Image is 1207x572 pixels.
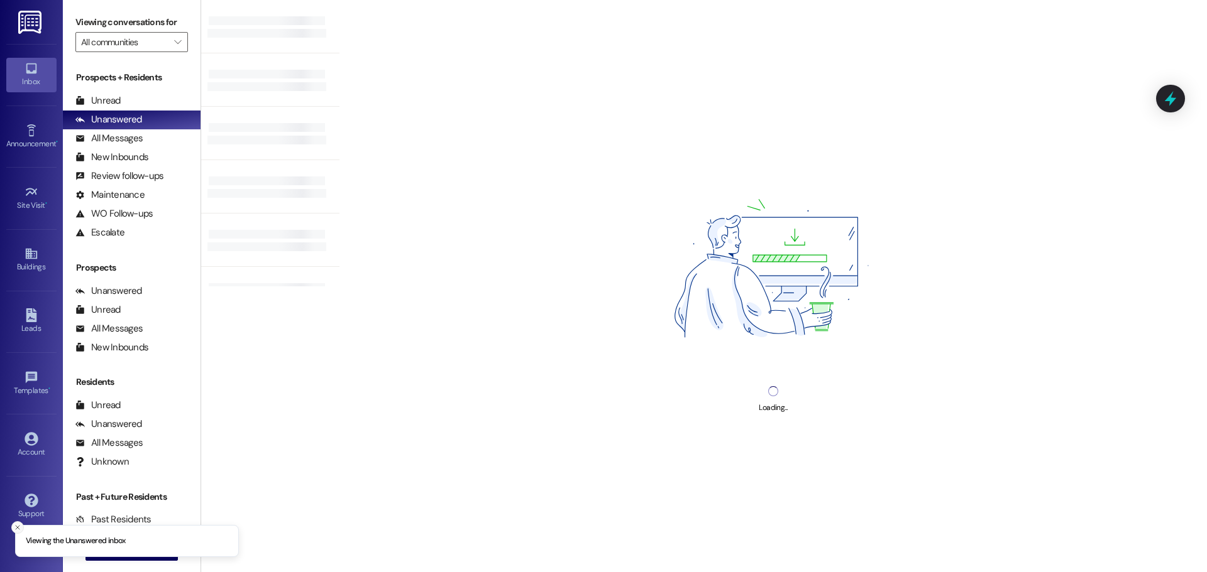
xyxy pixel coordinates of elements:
[6,58,57,92] a: Inbox
[81,32,168,52] input: All communities
[75,341,148,354] div: New Inbounds
[6,490,57,524] a: Support
[75,207,153,220] div: WO Follow-ups
[75,322,143,335] div: All Messages
[18,11,44,34] img: ResiDesk Logo
[6,305,57,338] a: Leads
[56,138,58,146] span: •
[45,199,47,208] span: •
[75,226,124,239] div: Escalate
[11,521,24,534] button: Close toast
[75,455,129,468] div: Unknown
[6,181,57,215] a: Site Visit •
[75,113,142,126] div: Unanswered
[75,303,121,316] div: Unread
[75,94,121,107] div: Unread
[75,284,142,298] div: Unanswered
[75,13,188,32] label: Viewing conversations for
[75,170,163,183] div: Review follow-ups
[63,71,201,84] div: Prospects + Residents
[63,375,201,389] div: Residents
[75,399,121,412] div: Unread
[26,536,126,547] p: Viewing the Unanswered inbox
[75,132,143,145] div: All Messages
[63,490,201,504] div: Past + Future Residents
[75,188,145,202] div: Maintenance
[75,513,152,526] div: Past Residents
[75,436,143,450] div: All Messages
[63,261,201,274] div: Prospects
[75,151,148,164] div: New Inbounds
[6,367,57,401] a: Templates •
[174,37,181,47] i: 
[6,243,57,277] a: Buildings
[48,384,50,393] span: •
[759,401,787,414] div: Loading...
[75,418,142,431] div: Unanswered
[6,428,57,462] a: Account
